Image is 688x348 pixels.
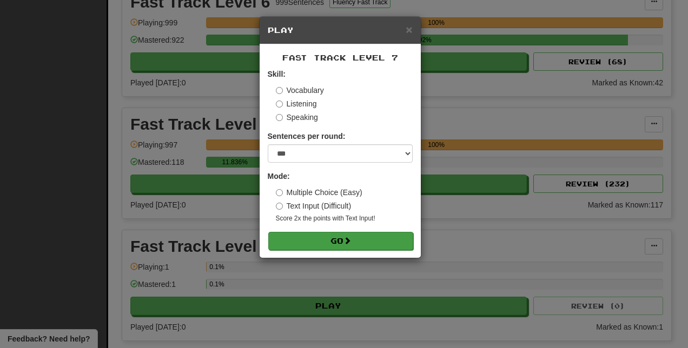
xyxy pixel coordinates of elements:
label: Vocabulary [276,85,324,96]
input: Multiple Choice (Easy) [276,189,283,196]
small: Score 2x the points with Text Input ! [276,214,413,223]
label: Multiple Choice (Easy) [276,187,362,198]
input: Listening [276,101,283,108]
h5: Play [268,25,413,36]
input: Vocabulary [276,87,283,94]
label: Sentences per round: [268,131,346,142]
input: Text Input (Difficult) [276,203,283,210]
label: Listening [276,98,317,109]
strong: Skill: [268,70,286,78]
input: Speaking [276,114,283,121]
span: Fast Track Level 7 [282,53,398,62]
label: Text Input (Difficult) [276,200,352,211]
button: Close [406,24,412,35]
strong: Mode: [268,172,290,180]
label: Speaking [276,112,318,123]
button: Go [268,232,413,250]
span: × [406,23,412,36]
